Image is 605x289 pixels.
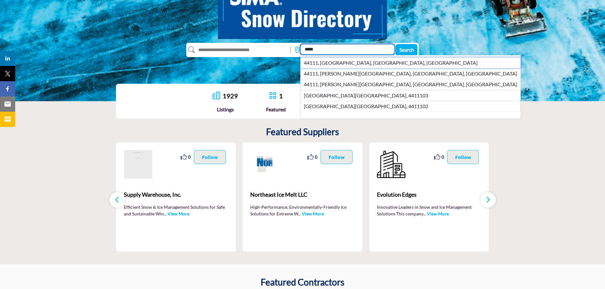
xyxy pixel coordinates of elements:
[423,211,426,216] span: ...
[124,186,228,203] a: Supply Warehouse, Inc.
[250,186,355,203] a: Northeast Ice Melt LLC
[300,79,521,90] li: 44111, [PERSON_NAME][GEOGRAPHIC_DATA], [GEOGRAPHIC_DATA], [GEOGRAPHIC_DATA]
[124,204,228,216] p: Efficient Snow & Ice Management Solutions for Safe and Sustainable Win
[442,154,444,160] span: 0
[266,127,339,137] h2: Featured Suppliers
[289,45,292,55] img: Rectangle%203585.svg
[328,154,345,161] p: Follow
[223,92,238,100] a: 1929
[250,204,355,216] p: High-Performance, Environmentally-Friendly Ice Solutions for Extreme W
[124,150,152,179] img: Supply Warehouse, Inc.
[250,190,355,199] span: Northeast Ice Melt LLC
[124,190,228,199] span: Supply Warehouse, Inc.
[269,92,277,100] a: Go to Featured
[188,154,191,160] span: 0
[300,90,521,101] li: [GEOGRAPHIC_DATA][GEOGRAPHIC_DATA], 4411103
[168,211,189,216] a: View More
[377,190,481,199] span: Evolution Edges
[202,154,218,161] p: Follow
[261,277,344,288] h2: Featured Contractors
[300,68,521,79] li: 44111, [PERSON_NAME][GEOGRAPHIC_DATA], [GEOGRAPHIC_DATA], [GEOGRAPHIC_DATA]
[298,211,301,216] span: ...
[427,211,449,216] a: View More
[377,204,481,216] p: Innovative Leaders in Snow and Ice Management Solutions This company
[250,150,279,179] img: Northeast Ice Melt LLC
[396,44,417,56] button: Search
[300,101,521,112] li: [GEOGRAPHIC_DATA][GEOGRAPHIC_DATA], 4411102
[194,150,226,164] button: Follow
[302,211,324,216] a: View More
[279,92,283,100] a: 1
[455,154,471,161] p: Follow
[321,150,353,164] button: Follow
[266,106,286,113] div: Featured
[213,106,238,113] div: Listings
[164,211,167,216] span: ...
[300,57,521,68] li: 44111, [GEOGRAPHIC_DATA], [GEOGRAPHIC_DATA], [GEOGRAPHIC_DATA]
[447,150,479,164] button: Follow
[399,47,414,53] span: Search
[315,154,317,160] span: 0
[377,150,405,179] img: Evolution Edges
[377,186,481,203] a: Evolution Edges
